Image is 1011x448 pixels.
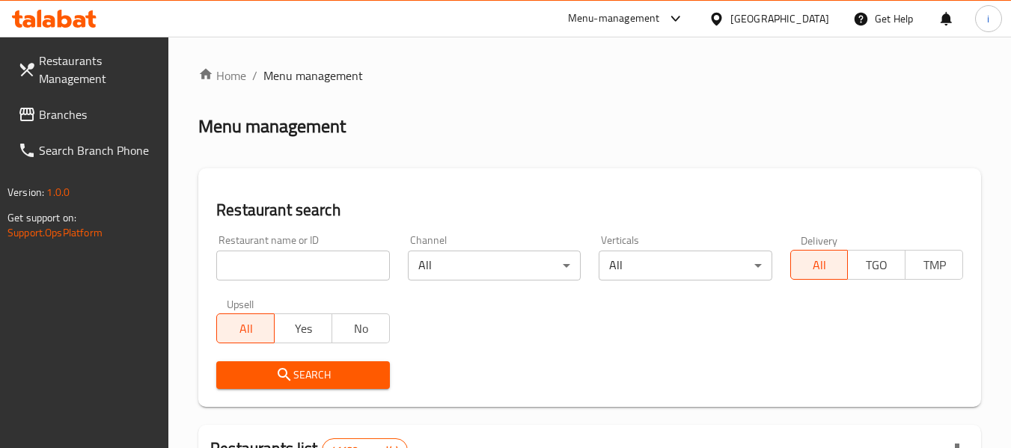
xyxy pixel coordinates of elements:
[39,105,157,123] span: Branches
[987,10,989,27] span: i
[46,182,70,202] span: 1.0.0
[227,298,254,309] label: Upsell
[216,251,389,280] input: Search for restaurant name or ID..
[6,43,169,96] a: Restaurants Management
[252,67,257,85] li: /
[6,96,169,132] a: Branches
[801,235,838,245] label: Delivery
[216,199,963,221] h2: Restaurant search
[274,313,332,343] button: Yes
[847,250,905,280] button: TGO
[568,10,660,28] div: Menu-management
[223,318,269,340] span: All
[6,132,169,168] a: Search Branch Phone
[599,251,772,280] div: All
[198,67,981,85] nav: breadcrumb
[338,318,384,340] span: No
[332,313,390,343] button: No
[7,208,76,227] span: Get support on:
[198,67,246,85] a: Home
[797,254,843,276] span: All
[730,10,829,27] div: [GEOGRAPHIC_DATA]
[263,67,363,85] span: Menu management
[39,141,157,159] span: Search Branch Phone
[281,318,326,340] span: Yes
[216,313,275,343] button: All
[905,250,963,280] button: TMP
[228,366,377,384] span: Search
[911,254,957,276] span: TMP
[198,114,346,138] h2: Menu management
[216,361,389,389] button: Search
[7,223,103,242] a: Support.OpsPlatform
[854,254,899,276] span: TGO
[39,52,157,88] span: Restaurants Management
[7,182,44,202] span: Version:
[790,250,849,280] button: All
[408,251,581,280] div: All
